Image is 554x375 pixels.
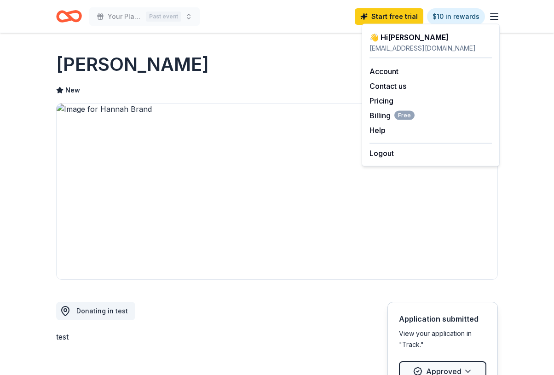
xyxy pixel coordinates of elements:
button: Help [369,125,386,136]
button: Your Placeholder Event2Past event [89,7,200,26]
button: Logout [369,148,394,159]
div: Past event [146,12,181,22]
a: Home [56,6,82,27]
span: Billing [369,110,415,121]
div: [EMAIL_ADDRESS][DOMAIN_NAME] [369,43,492,54]
button: BillingFree [369,110,415,121]
a: $10 in rewards [427,8,485,25]
a: Pricing [369,96,393,105]
span: Donating in test [76,307,128,315]
div: Application submitted [399,313,486,324]
span: Your Placeholder Event2 [108,11,142,22]
div: test [56,331,343,342]
button: Contact us [369,81,406,92]
span: Free [394,111,415,120]
img: Image for Hannah Brand [57,104,497,279]
span: New [65,85,80,96]
div: View your application in "Track." [399,328,486,350]
a: Account [369,67,398,76]
a: Start free trial [355,8,423,25]
h1: [PERSON_NAME] [56,52,209,77]
div: 👋 Hi [PERSON_NAME] [369,32,492,43]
